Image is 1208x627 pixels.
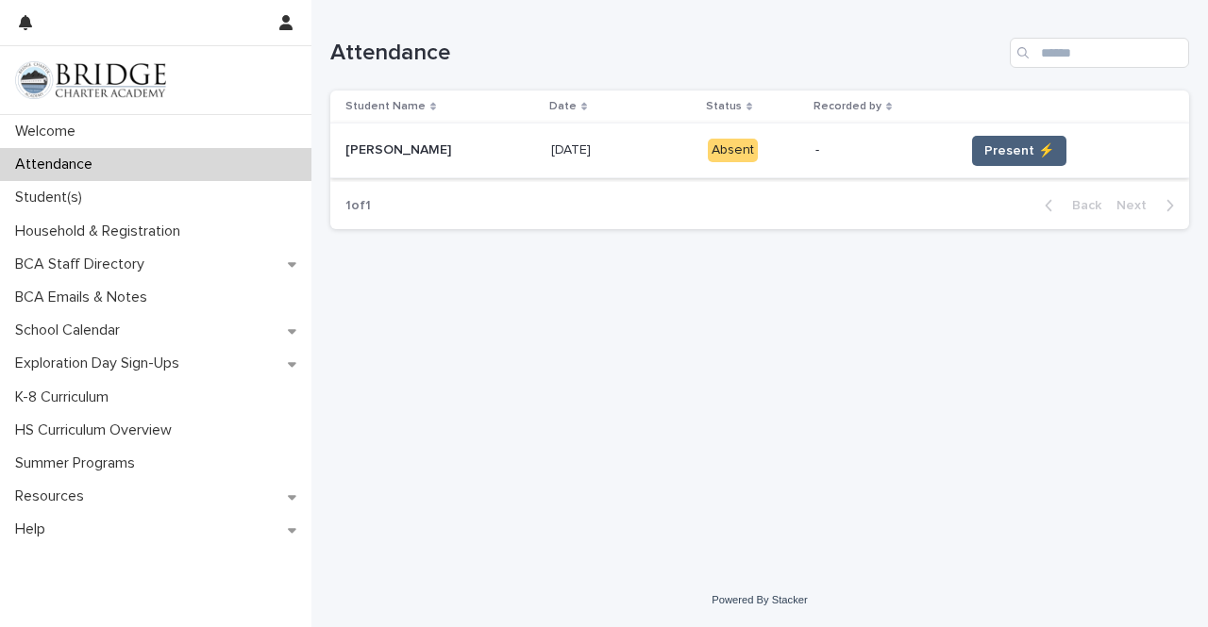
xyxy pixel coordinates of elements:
img: V1C1m3IdTEidaUdm9Hs0 [15,61,166,99]
p: Date [549,96,577,117]
p: Recorded by [814,96,881,117]
p: HS Curriculum Overview [8,421,187,439]
a: Powered By Stacker [712,594,807,605]
p: BCA Staff Directory [8,256,159,273]
p: 1 of 1 [330,183,386,229]
h1: Attendance [330,40,1002,67]
span: Back [1061,199,1101,212]
p: - [815,142,949,158]
p: [DATE] [551,139,595,158]
p: School Calendar [8,322,135,339]
p: Help [8,520,60,538]
p: Household & Registration [8,223,195,240]
button: Present ⚡ [972,136,1066,166]
p: Student(s) [8,189,97,206]
div: Absent [708,139,758,162]
p: Student Name [345,96,426,117]
p: Exploration Day Sign-Ups [8,355,194,372]
p: Attendance [8,156,108,173]
p: Welcome [8,123,91,140]
span: Next [1116,199,1158,212]
p: Summer Programs [8,454,150,472]
input: Search [1010,38,1189,68]
tr: [PERSON_NAME][PERSON_NAME] [DATE][DATE] Absent-Present ⚡ [330,124,1189,178]
button: Back [1030,197,1109,214]
p: K-8 Curriculum [8,388,124,406]
p: BCA Emails & Notes [8,289,162,306]
p: Resources [8,487,99,505]
p: Status [706,96,742,117]
p: [PERSON_NAME] [345,139,455,158]
span: Present ⚡ [984,141,1054,160]
button: Next [1109,197,1189,214]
